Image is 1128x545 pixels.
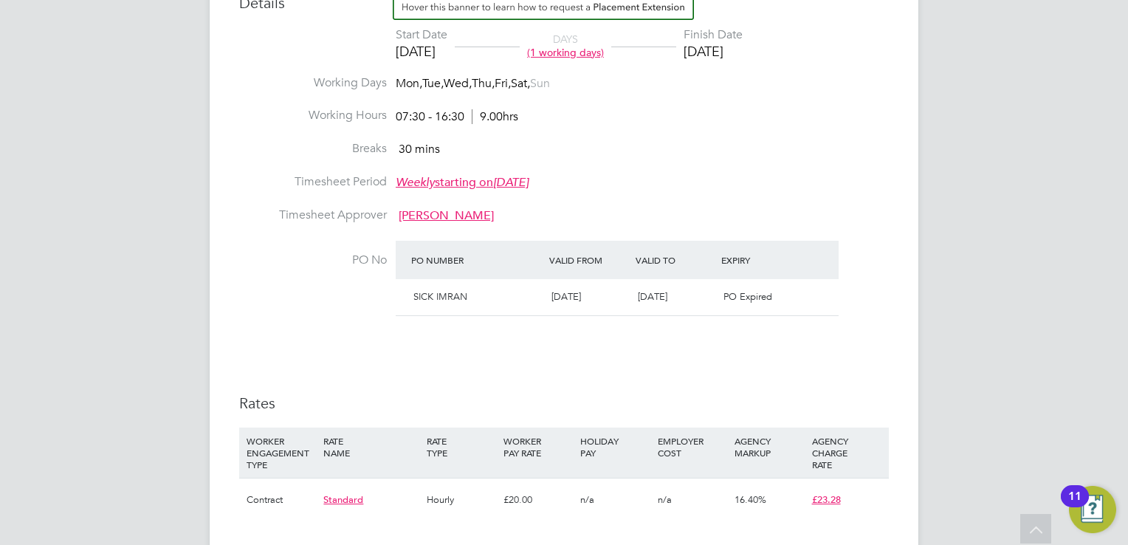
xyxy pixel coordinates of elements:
[396,175,435,190] em: Weekly
[500,428,577,466] div: WORKER PAY RATE
[731,428,808,466] div: AGENCY MARKUP
[399,142,440,157] span: 30 mins
[472,76,495,91] span: Thu,
[632,247,718,273] div: Valid To
[580,493,594,506] span: n/a
[239,253,387,268] label: PO No
[396,109,518,125] div: 07:30 - 16:30
[423,479,500,521] div: Hourly
[239,394,889,413] h3: Rates
[1069,486,1116,533] button: Open Resource Center, 11 new notifications
[320,428,422,466] div: RATE NAME
[407,247,546,273] div: PO Number
[323,493,363,506] span: Standard
[239,208,387,223] label: Timesheet Approver
[239,141,387,157] label: Breaks
[500,479,577,521] div: £20.00
[658,493,672,506] span: n/a
[239,174,387,190] label: Timesheet Period
[495,76,511,91] span: Fri,
[577,428,653,466] div: HOLIDAY PAY
[520,32,611,59] div: DAYS
[812,493,841,506] span: £23.28
[527,46,604,59] span: (1 working days)
[723,290,772,303] span: PO Expired
[396,175,529,190] span: starting on
[684,43,743,60] div: [DATE]
[654,428,731,466] div: EMPLOYER COST
[472,109,518,124] span: 9.00hrs
[396,76,422,91] span: Mon,
[530,76,550,91] span: Sun
[444,76,472,91] span: Wed,
[396,27,447,43] div: Start Date
[396,43,447,60] div: [DATE]
[422,76,444,91] span: Tue,
[243,479,320,521] div: Contract
[1068,496,1081,515] div: 11
[684,27,743,43] div: Finish Date
[239,108,387,123] label: Working Hours
[735,493,766,506] span: 16.40%
[243,428,320,478] div: WORKER ENGAGEMENT TYPE
[546,247,632,273] div: Valid From
[551,290,581,303] span: [DATE]
[718,247,804,273] div: Expiry
[511,76,530,91] span: Sat,
[423,428,500,466] div: RATE TYPE
[638,290,667,303] span: [DATE]
[239,75,387,91] label: Working Days
[413,290,467,303] span: SICK IMRAN
[808,428,885,478] div: AGENCY CHARGE RATE
[493,175,529,190] em: [DATE]
[399,208,494,223] span: [PERSON_NAME]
